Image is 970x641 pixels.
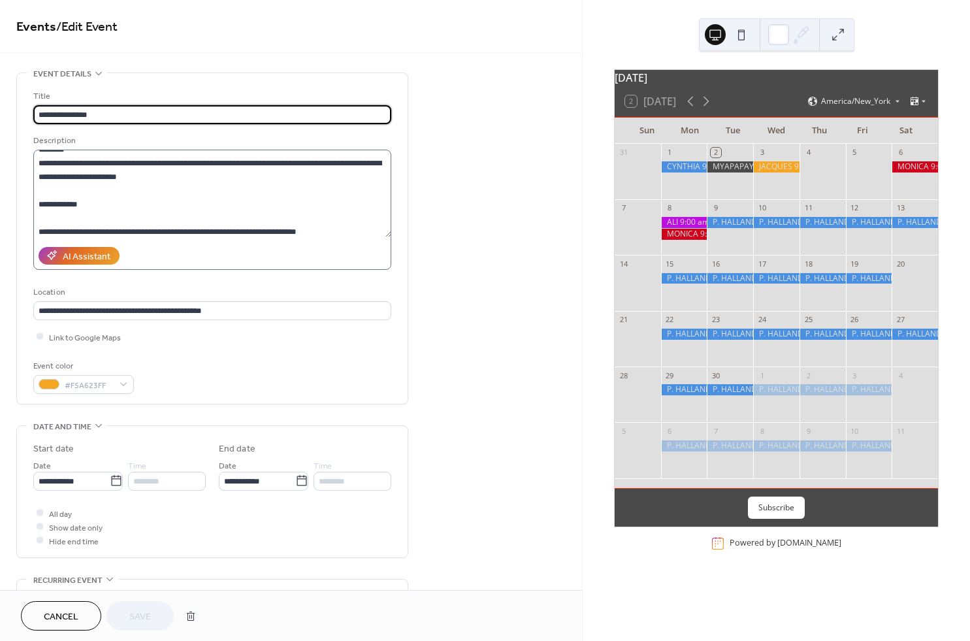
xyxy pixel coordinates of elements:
[757,315,767,325] div: 24
[707,329,753,340] div: P. HALLANDALE
[757,259,767,269] div: 17
[846,440,892,452] div: P. HALLANDALE
[800,273,846,284] div: P. HALLANDALE
[33,442,74,456] div: Start date
[33,574,103,587] span: Recurring event
[661,329,707,340] div: P. HALLANDALE
[661,440,707,452] div: P. HALLANDALE
[841,118,884,144] div: Fri
[892,329,938,340] div: P. HALLANDALE
[803,259,813,269] div: 18
[800,440,846,452] div: P. HALLANDALE
[63,250,110,263] div: AI Assistant
[892,161,938,173] div: MONICA 9:00 AM
[33,67,91,81] span: Event details
[661,273,707,284] div: P. HALLANDALE
[49,534,99,548] span: Hide end time
[896,259,905,269] div: 20
[33,134,389,148] div: Description
[884,118,928,144] div: Sat
[661,384,707,395] div: P. HALLANDALE
[803,426,813,436] div: 9
[49,331,121,344] span: Link to Google Maps
[730,538,841,549] div: Powered by
[665,315,675,325] div: 22
[33,359,131,373] div: Event color
[800,217,846,228] div: P. HALLANDALE
[665,148,675,157] div: 1
[896,370,905,380] div: 4
[65,378,113,392] span: #F5A623FF
[711,148,720,157] div: 2
[711,426,720,436] div: 7
[850,315,860,325] div: 26
[619,259,628,269] div: 14
[707,440,753,452] div: P. HALLANDALE
[219,459,236,472] span: Date
[661,217,707,228] div: ALI 9:00 am
[44,610,78,624] span: Cancel
[850,203,860,213] div: 12
[707,384,753,395] div: P. HALLANDALE
[753,440,800,452] div: P. HALLANDALE
[668,118,711,144] div: Mon
[49,507,72,521] span: All day
[711,370,720,380] div: 30
[753,273,800,284] div: P. HALLANDALE
[33,90,389,103] div: Title
[661,229,707,240] div: MONICA 9:00 AM
[800,329,846,340] div: P. HALLANDALE
[21,601,101,631] button: Cancel
[757,203,767,213] div: 10
[850,259,860,269] div: 19
[757,426,767,436] div: 8
[314,459,332,472] span: Time
[615,70,938,86] div: [DATE]
[798,118,841,144] div: Thu
[803,148,813,157] div: 4
[33,286,389,299] div: Location
[707,161,753,173] div: MYAPAPAYA 9:00 AM
[753,329,800,340] div: P. HALLANDALE
[711,203,720,213] div: 9
[665,203,675,213] div: 8
[803,315,813,325] div: 25
[896,203,905,213] div: 13
[619,148,628,157] div: 31
[707,217,753,228] div: P. HALLANDALE
[850,370,860,380] div: 3
[711,315,720,325] div: 23
[711,118,754,144] div: Tue
[846,273,892,284] div: P. HALLANDALE
[56,14,118,40] span: / Edit Event
[665,370,675,380] div: 29
[896,315,905,325] div: 27
[665,426,675,436] div: 6
[800,384,846,395] div: P. HALLANDALE
[850,426,860,436] div: 10
[846,384,892,395] div: P. HALLANDALE
[896,426,905,436] div: 11
[753,161,800,173] div: JACQUES 9:00 AM
[39,247,120,265] button: AI Assistant
[757,370,767,380] div: 1
[665,259,675,269] div: 15
[619,426,628,436] div: 5
[16,14,56,40] a: Events
[846,329,892,340] div: P. HALLANDALE
[33,459,51,472] span: Date
[619,315,628,325] div: 21
[33,420,91,434] span: Date and time
[850,148,860,157] div: 5
[619,203,628,213] div: 7
[754,118,798,144] div: Wed
[748,497,805,519] button: Subscribe
[753,217,800,228] div: P. HALLANDALE
[619,370,628,380] div: 28
[757,148,767,157] div: 3
[711,259,720,269] div: 16
[803,370,813,380] div: 2
[707,273,753,284] div: P. HALLANDALE
[49,521,103,534] span: Show date only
